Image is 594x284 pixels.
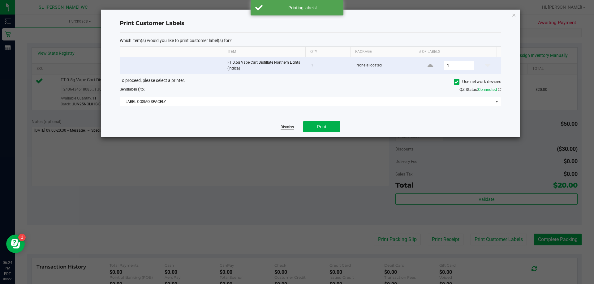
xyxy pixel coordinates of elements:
td: 1 [307,57,353,74]
button: Print [303,121,340,132]
td: FT 0.5g Vape Cart Distillate Northern Lights (Indica) [224,57,307,74]
span: Connected [478,87,497,92]
h4: Print Customer Labels [120,19,501,28]
span: Send to: [120,87,145,91]
iframe: Resource center unread badge [18,234,26,241]
span: LABEL-COSMO-SPACELY [120,97,493,106]
td: None allocated [353,57,417,74]
iframe: Resource center [6,235,25,253]
span: Print [317,124,326,129]
div: Printing labels! [266,5,339,11]
th: Item [223,47,305,57]
span: QZ Status: [459,87,501,92]
th: Package [350,47,414,57]
label: Use network devices [454,78,501,85]
p: Which item(s) would you like to print customer label(s) for? [120,38,501,43]
th: # of labels [414,47,497,57]
a: Dismiss [281,125,294,130]
span: label(s) [128,87,140,91]
div: To proceed, please select a printer. [115,77,506,87]
th: Qty [305,47,350,57]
